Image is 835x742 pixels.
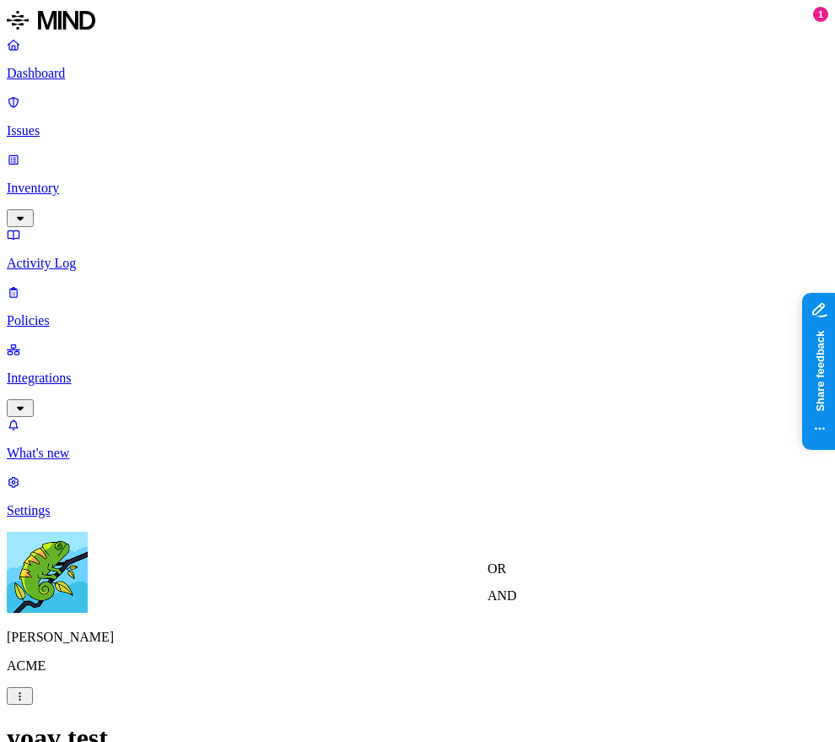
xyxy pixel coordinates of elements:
[7,227,828,271] a: Activity Log
[7,123,828,138] p: Issues
[7,417,828,461] a: What's new
[7,313,828,328] p: Policies
[488,561,506,576] label: OR
[7,181,828,196] p: Inventory
[7,503,828,518] p: Settings
[7,7,828,37] a: MIND
[7,342,828,414] a: Integrations
[7,7,95,34] img: MIND
[488,588,517,603] label: AND
[7,371,828,386] p: Integrations
[7,152,828,225] a: Inventory
[7,66,828,81] p: Dashboard
[7,37,828,81] a: Dashboard
[813,7,828,22] div: 1
[7,658,828,674] p: ACME
[7,532,88,613] img: Yuval Meshorer
[7,256,828,271] p: Activity Log
[7,474,828,518] a: Settings
[7,284,828,328] a: Policies
[7,95,828,138] a: Issues
[7,446,828,461] p: What's new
